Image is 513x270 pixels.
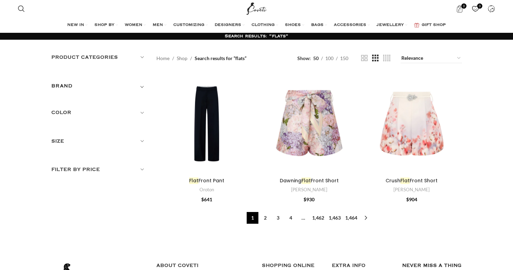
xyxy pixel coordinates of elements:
a: SHOES [285,18,304,32]
span: CUSTOMIZING [173,22,204,28]
nav: Breadcrumb [156,55,246,62]
h1: Search results: “flats” [225,33,288,39]
a: Page 1,462 [310,212,326,224]
h5: SHOPPING ONLINE [262,262,322,269]
h5: Color [51,109,146,116]
select: Shop order [401,54,462,63]
a: Grid view 4 [383,54,390,62]
a: Page 2 [259,212,271,224]
h5: BRAND [51,82,73,90]
span: $ [304,196,306,202]
span: NEW IN [67,22,84,28]
h5: Product categories [51,54,146,61]
a: ACCESSORIES [334,18,370,32]
span: SHOES [285,22,301,28]
a: Page 1,463 [327,212,342,224]
a: Grid view 2 [361,54,368,62]
bdi: 904 [406,196,417,202]
span: SHOP BY [94,22,114,28]
h5: Size [51,137,146,145]
a: CLOTHING [252,18,278,32]
a: 150 [338,55,351,62]
span: BAGS [311,22,324,28]
h5: ABOUT COVETI [156,262,252,269]
div: Toggle filter [51,82,146,94]
a: [PERSON_NAME] [393,186,430,193]
a: Crush <em class="algolia-search-highlight">Flat</em> Front Short [361,74,462,174]
a: GIFT SHOP [414,18,446,32]
a: SHOP BY [94,18,118,32]
a: Page 3 [272,212,284,224]
a: DESIGNERS [215,18,245,32]
a: CUSTOMIZING [173,18,208,32]
span: WOMEN [125,22,142,28]
bdi: 641 [201,196,212,202]
a: CrushFlatFront Short [386,177,438,184]
span: … [298,212,309,224]
a: Grid view 3 [372,54,379,62]
a: WOMEN [125,18,146,32]
span: 100 [325,55,334,61]
a: NEW IN [67,18,88,32]
h5: EXTRA INFO [332,262,392,269]
span: GIFT SHOP [422,22,446,28]
a: Search [14,2,28,16]
a: Home [156,55,170,62]
a: 0 [453,2,467,16]
span: MEN [153,22,163,28]
a: Page 4 [285,212,297,224]
a: FlatFront Pant [189,177,224,184]
span: 50 [313,55,319,61]
em: Flat [400,177,410,184]
a: 0 [469,2,483,16]
div: My Wishlist [469,2,483,16]
img: GiftBag [414,23,419,27]
a: 100 [323,55,336,62]
span: Show [297,55,311,62]
nav: Product Pagination [156,212,462,224]
bdi: 930 [304,196,315,202]
a: Page 1,464 [343,212,359,224]
a: MEN [153,18,166,32]
a: [PERSON_NAME] [291,186,327,193]
h3: Never miss a thing [402,262,462,269]
em: Flat [189,177,198,184]
span: ACCESSORIES [334,22,366,28]
span: 0 [477,3,482,9]
a: <em class="algolia-search-highlight">Flat</em> Front Pant [156,74,257,174]
a: → [360,212,372,224]
a: JEWELLERY [377,18,407,32]
span: Search results for “flats” [195,55,246,62]
a: DawningFlatFront Short [280,177,339,184]
a: Site logo [245,5,268,11]
a: Oroton [199,186,214,193]
a: Shop [177,55,187,62]
a: Dawning <em class="algolia-search-highlight">Flat</em> Front Short [259,74,360,174]
em: Flat [301,177,311,184]
div: Main navigation [14,18,499,32]
span: $ [201,196,204,202]
span: 150 [340,55,348,61]
span: $ [406,196,409,202]
a: BAGS [311,18,327,32]
span: CLOTHING [252,22,275,28]
span: 0 [461,3,466,9]
span: DESIGNERS [215,22,241,28]
h5: Filter by price [51,166,146,173]
a: 50 [311,55,321,62]
span: Page 1 [247,212,258,224]
span: JEWELLERY [377,22,404,28]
